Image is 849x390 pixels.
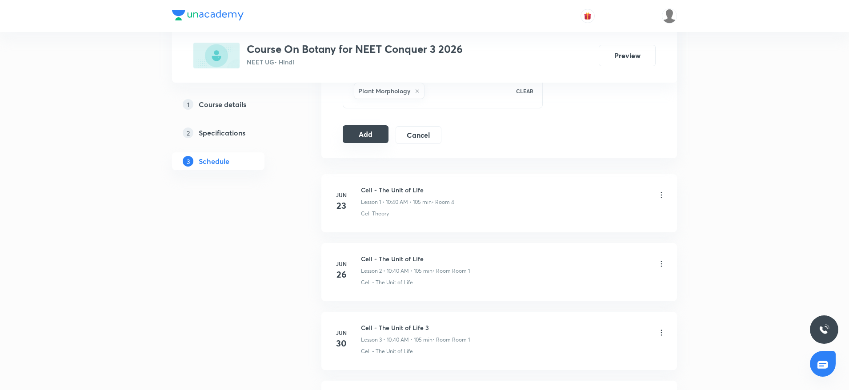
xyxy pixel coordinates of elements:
p: • Room Room 1 [433,336,470,344]
h6: Cell - The Unit of Life 3 [361,323,470,332]
p: Lesson 2 • 10:40 AM • 105 min [361,267,433,275]
h6: Cell - The Unit of Life [361,254,470,263]
h6: Plant Morphology [358,86,410,96]
img: FE250D43-DF9F-400F-B02F-F2203BE45436_plus.png [193,43,240,68]
p: Cell - The Unit of Life [361,279,413,287]
p: Cell Theory [361,210,389,218]
p: Cell - The Unit of Life [361,347,413,355]
img: avatar [584,12,592,20]
img: Company Logo [172,10,244,20]
p: NEET UG • Hindi [247,57,463,67]
img: ttu [819,324,829,335]
p: • Room 4 [432,198,454,206]
h6: Cell - The Unit of Life [361,185,454,195]
img: Shivank [662,8,677,24]
p: 3 [183,156,193,167]
p: 2 [183,127,193,138]
p: CLEAR [516,87,533,95]
h4: 26 [332,268,350,281]
p: • Room Room 1 [433,267,470,275]
button: Preview [599,45,656,66]
h5: Schedule [199,156,229,167]
h5: Specifications [199,127,245,138]
p: 1 [183,99,193,110]
h4: 30 [332,337,350,350]
button: Cancel [396,126,441,144]
p: Lesson 3 • 10:40 AM • 105 min [361,336,433,344]
h6: Jun [332,329,350,337]
h6: Jun [332,191,350,199]
h4: 23 [332,199,350,212]
a: 1Course details [172,96,293,113]
p: Lesson 1 • 10:40 AM • 105 min [361,198,432,206]
button: Add [343,125,388,143]
h3: Course On Botany for NEET Conquer 3 2026 [247,43,463,56]
a: Company Logo [172,10,244,23]
a: 2Specifications [172,124,293,142]
h5: Course details [199,99,246,110]
h6: Jun [332,260,350,268]
button: avatar [581,9,595,23]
